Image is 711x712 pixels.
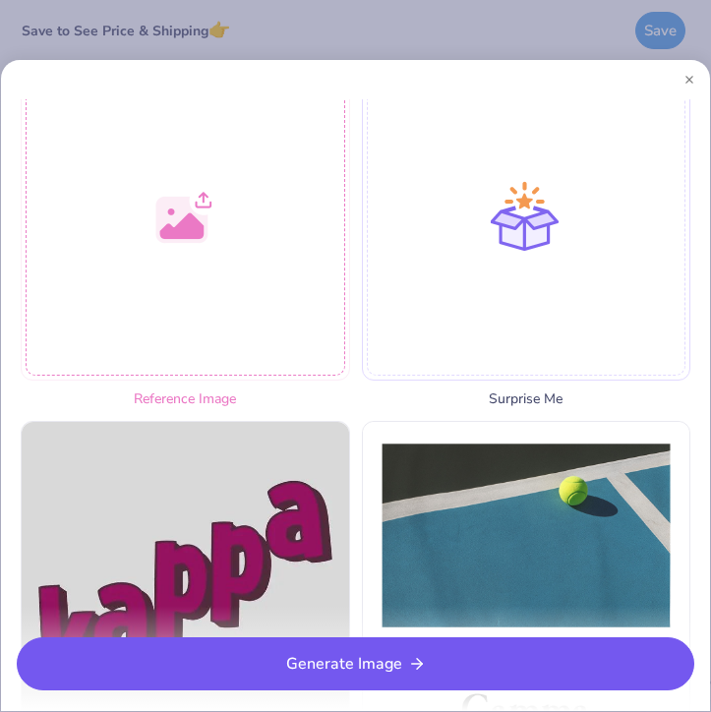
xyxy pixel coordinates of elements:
span: Reference Image [21,388,350,409]
button: Close [684,75,694,85]
span: Surprise Me [362,388,691,409]
button: Generate Image [17,637,694,690]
